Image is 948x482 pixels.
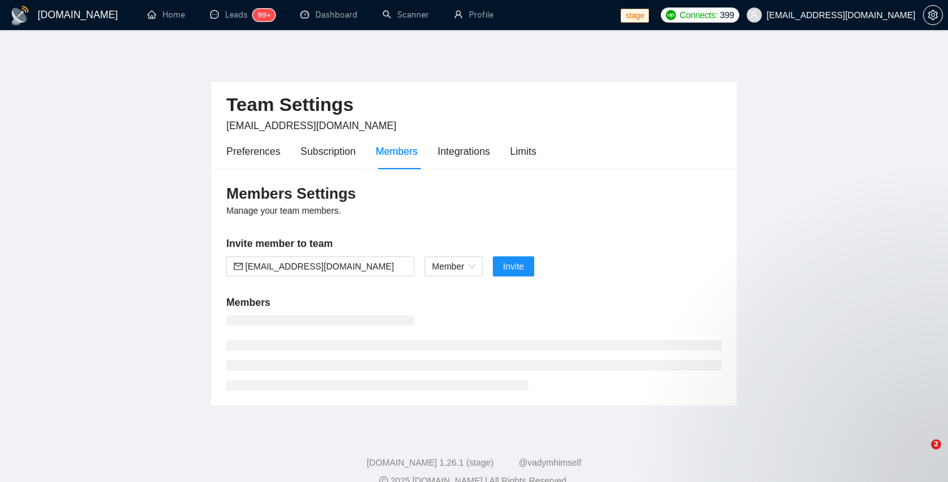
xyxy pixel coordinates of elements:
a: dashboardDashboard [300,9,357,20]
button: setting [923,5,943,25]
button: Invite [493,256,534,276]
span: user [750,11,759,19]
span: Member [432,257,475,276]
img: logo [10,6,30,26]
span: setting [924,10,942,20]
div: Preferences [226,144,280,159]
a: homeHome [147,9,185,20]
input: Email address [245,259,407,273]
span: Manage your team members. [226,206,341,216]
span: [EMAIL_ADDRESS][DOMAIN_NAME] [226,120,396,131]
a: searchScanner [382,9,429,20]
iframe: Intercom live chat [905,439,935,469]
div: Members [376,144,418,159]
a: [DOMAIN_NAME] 1.26.1 (stage) [367,458,493,468]
div: Subscription [300,144,355,159]
span: mail [234,262,243,271]
a: setting [923,10,943,20]
img: upwork-logo.png [666,10,676,20]
span: Connects: [680,8,717,22]
h5: Invite member to team [226,236,722,251]
a: userProfile [454,9,493,20]
span: stage [621,9,649,23]
div: Limits [510,144,537,159]
span: 2 [931,439,941,449]
span: Invite [503,259,524,273]
span: 399 [720,8,734,22]
h3: Members Settings [226,184,722,204]
a: @vadymhimself [519,458,581,468]
h2: Team Settings [226,92,722,118]
sup: 99+ [253,9,275,21]
h5: Members [226,295,722,310]
div: Integrations [438,144,490,159]
a: messageLeads99+ [210,9,275,20]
